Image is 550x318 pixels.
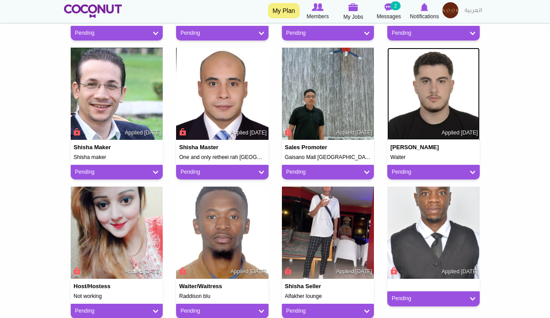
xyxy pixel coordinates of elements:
img: Wildan Ucab's picture [282,48,374,140]
h5: Not working [74,294,160,299]
img: Sudd Yahya's picture [282,187,374,279]
a: Pending [181,168,264,176]
h5: Waiter [390,155,477,160]
img: Ahmed Elzarka's picture [176,48,269,140]
h5: Gaisano Mall [GEOGRAPHIC_DATA] [GEOGRAPHIC_DATA] [285,155,371,160]
span: Connect to Unlock the Profile [178,266,186,275]
a: Pending [392,29,475,37]
a: Pending [75,307,159,315]
span: Connect to Unlock the Profile [72,266,80,275]
a: Messages Messages 2 [371,2,407,21]
img: Ankita Das's picture [71,187,163,279]
a: Pending [286,168,370,176]
h4: Host/Hostess [74,283,125,289]
a: العربية [460,2,486,20]
small: 2 [390,1,400,10]
h4: Sales Promoter [285,144,337,151]
h4: Shisha seller [285,283,337,289]
a: Pending [75,29,159,37]
h4: [PERSON_NAME] [390,144,442,151]
img: Browse Members [312,3,323,11]
img: Mohamed Elbadry's picture [71,48,163,140]
a: Pending [181,29,264,37]
h5: Alfakher lounge [285,294,371,299]
img: Messages [385,3,393,11]
span: My Jobs [343,12,363,21]
a: Notifications Notifications [407,2,442,21]
span: Connect to Unlock the Profile [284,266,292,275]
span: Notifications [410,12,439,21]
img: Adrian Hokja's picture [387,48,480,140]
h5: Shisha maker [74,155,160,160]
span: Connect to Unlock the Profile [72,127,80,136]
a: Browse Members Members [300,2,336,21]
span: Connect to Unlock the Profile [178,127,186,136]
h5: One and only retheei rah [GEOGRAPHIC_DATA] [179,155,265,160]
img: Lukhanyo Methula's picture [176,187,269,279]
img: My Jobs [349,3,358,11]
span: Messages [377,12,401,21]
img: Home [64,4,122,18]
a: Pending [392,295,475,302]
a: Pending [75,168,159,176]
span: Members [306,12,329,21]
h4: Shisha maker [74,144,125,151]
a: Pending [286,307,370,315]
h4: Shisha master [179,144,231,151]
h5: Raddison blu [179,294,265,299]
a: My Plan [268,3,300,18]
a: My Jobs My Jobs [336,2,371,21]
img: Notifications [421,3,428,11]
img: Dalubuhle Gumede's picture [387,187,480,279]
a: Pending [392,168,475,176]
span: Connect to Unlock the Profile [389,266,397,275]
a: Pending [181,307,264,315]
a: Pending [286,29,370,37]
h4: Waiter/Waitress [179,283,231,289]
span: Connect to Unlock the Profile [284,127,292,136]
